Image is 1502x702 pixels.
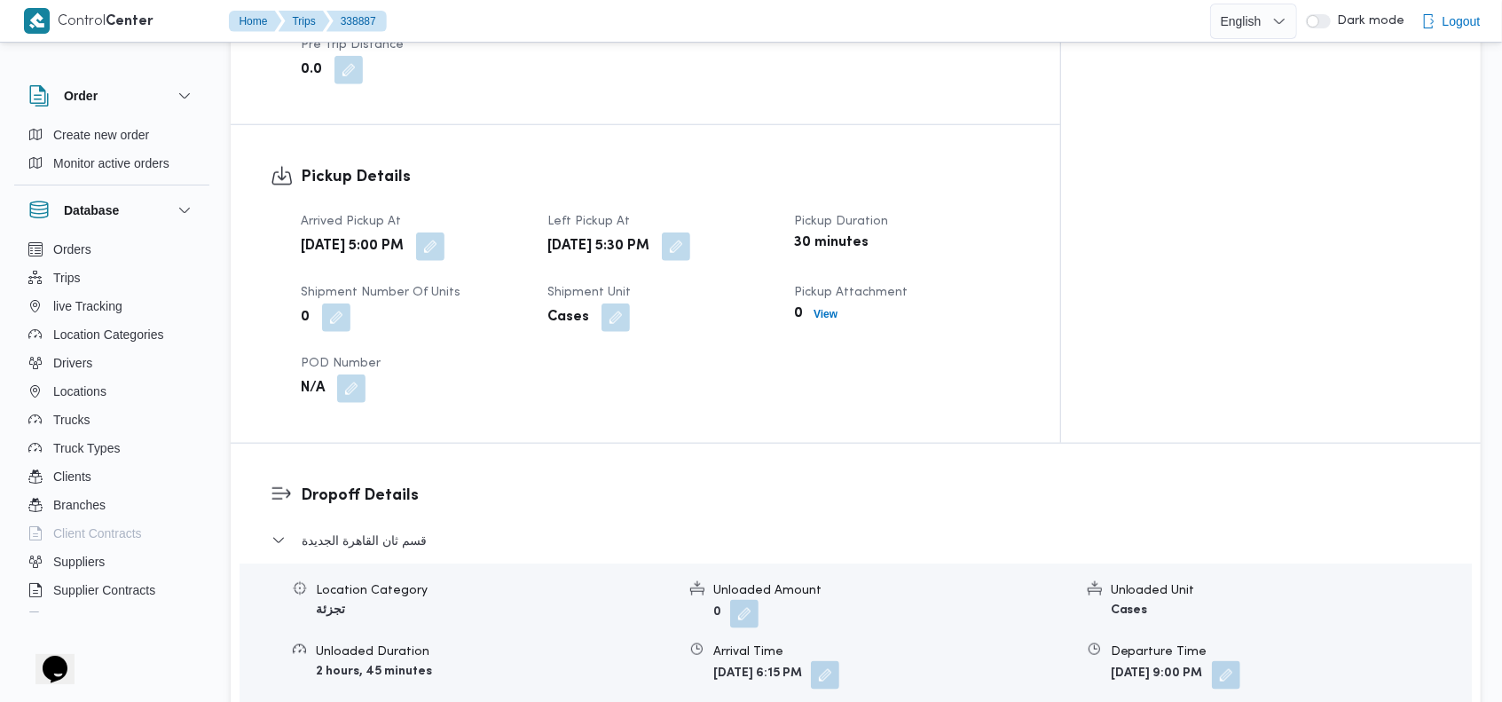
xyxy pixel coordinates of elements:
[53,551,105,572] span: Suppliers
[301,165,1020,189] h3: Pickup Details
[28,200,195,221] button: Database
[301,236,404,257] b: [DATE] 5:00 PM
[1331,14,1405,28] span: Dark mode
[21,406,202,434] button: Trucks
[21,491,202,519] button: Branches
[279,11,330,32] button: Trips
[271,530,1441,551] button: قسم ثان القاهرة الجديدة
[1111,604,1148,616] b: Cases
[53,608,98,629] span: Devices
[814,308,838,320] b: View
[14,121,209,185] div: Order
[53,124,149,146] span: Create new order
[794,233,869,254] b: 30 minutes
[28,85,195,106] button: Order
[547,236,649,257] b: [DATE] 5:30 PM
[53,153,169,174] span: Monitor active orders
[21,462,202,491] button: Clients
[53,324,164,345] span: Location Categories
[301,358,381,369] span: POD Number
[21,604,202,633] button: Devices
[21,576,202,604] button: Supplier Contracts
[1111,643,1471,661] div: Departure Time
[301,287,460,298] span: Shipment Number of Units
[53,466,91,487] span: Clients
[21,349,202,377] button: Drivers
[713,607,721,619] b: 0
[53,352,92,374] span: Drivers
[53,409,90,430] span: Trucks
[53,239,91,260] span: Orders
[547,216,630,227] span: Left Pickup At
[302,530,427,551] span: قسم ثان القاهرة الجديدة
[316,643,676,661] div: Unloaded Duration
[21,149,202,177] button: Monitor active orders
[229,11,282,32] button: Home
[301,59,322,81] b: 0.0
[53,438,120,459] span: Truck Types
[547,287,631,298] span: Shipment Unit
[316,666,432,677] b: 2 hours, 45 minutes
[316,581,676,600] div: Location Category
[24,8,50,34] img: X8yXhbKr1z7QwAAAABJRU5ErkJggg==
[21,264,202,292] button: Trips
[1111,668,1203,680] b: [DATE] 9:00 PM
[326,11,387,32] button: 338887
[713,643,1073,661] div: Arrival Time
[106,15,154,28] b: Center
[806,304,845,325] button: View
[316,604,345,616] b: تجزئة
[547,307,589,328] b: Cases
[53,267,81,288] span: Trips
[21,121,202,149] button: Create new order
[14,235,209,619] div: Database
[53,381,106,402] span: Locations
[794,216,888,227] span: Pickup Duration
[794,287,908,298] span: Pickup Attachment
[301,484,1441,508] h3: Dropoff Details
[1111,581,1471,600] div: Unloaded Unit
[21,292,202,320] button: live Tracking
[21,434,202,462] button: Truck Types
[53,296,122,317] span: live Tracking
[794,304,803,325] b: 0
[64,200,119,221] h3: Database
[1414,4,1488,39] button: Logout
[53,523,142,544] span: Client Contracts
[18,631,75,684] iframe: chat widget
[301,378,325,399] b: N/A
[301,216,401,227] span: Arrived Pickup At
[21,235,202,264] button: Orders
[21,377,202,406] button: Locations
[21,548,202,576] button: Suppliers
[713,581,1073,600] div: Unloaded Amount
[64,85,98,106] h3: Order
[21,320,202,349] button: Location Categories
[1443,11,1481,32] span: Logout
[53,494,106,516] span: Branches
[21,519,202,548] button: Client Contracts
[53,580,155,601] span: Supplier Contracts
[713,668,802,680] b: [DATE] 6:15 PM
[301,307,310,328] b: 0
